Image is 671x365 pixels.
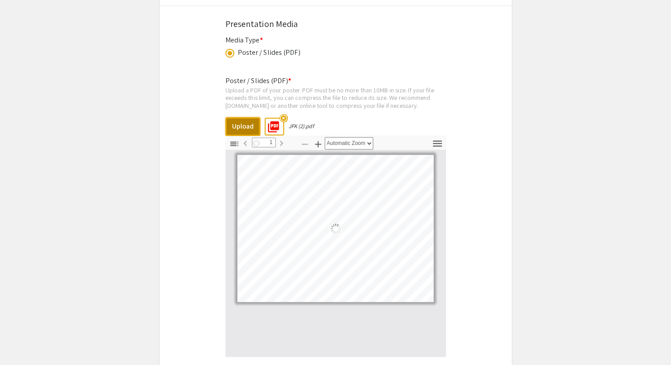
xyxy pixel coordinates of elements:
input: Page [252,137,276,147]
button: Tools [430,137,445,150]
iframe: Chat [7,325,37,358]
button: Next Page [274,136,289,149]
button: Zoom Out [297,137,312,150]
div: Page 1 [233,151,438,306]
button: Upload [225,117,260,136]
mat-label: Media Type [225,35,263,45]
div: Upload a PDF of your poster. PDF must be no more than 10MB in size. If your file exceeds this lim... [225,86,446,110]
button: Zoom In [311,137,326,150]
div: Loading… [237,155,434,302]
button: Previous Page [238,136,253,149]
mat-icon: highlight_off [279,114,288,122]
div: Poster / Slides (PDF) [238,47,300,58]
div: JFK (2).pdf [289,122,314,130]
div: Presentation Media [225,17,446,30]
mat-icon: picture_as_pdf [264,117,277,130]
select: Zoom [325,137,373,149]
mat-label: Poster / Slides (PDF) [225,76,291,85]
button: Toggle Sidebar [227,137,242,150]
